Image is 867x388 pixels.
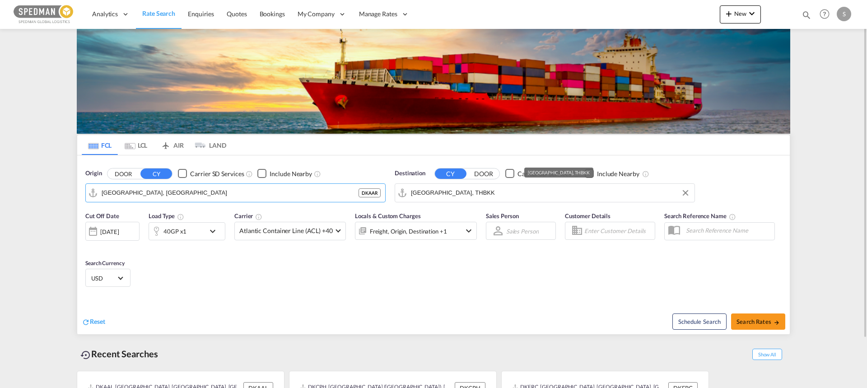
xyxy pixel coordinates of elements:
span: Quotes [227,10,247,18]
md-icon: icon-plus 400-fg [723,8,734,19]
button: DOOR [107,168,139,179]
md-icon: Your search will be saved by the below given name [729,213,736,220]
md-input-container: Bangkok, THBKK [395,184,695,202]
span: Reset [90,318,105,325]
span: Customer Details [565,212,611,220]
md-icon: icon-chevron-down [207,226,223,237]
img: LCL+%26+FCL+BACKGROUND.png [77,29,790,134]
div: DKAAR [359,188,381,197]
span: My Company [298,9,335,19]
div: Origin DOOR CY Checkbox No InkUnchecked: Search for CY (Container Yard) services for all selected... [77,155,790,334]
md-tab-item: LCL [118,135,154,155]
md-icon: The selected Trucker/Carrierwill be displayed in the rate results If the rates are from another f... [255,213,262,220]
button: icon-plus 400-fgNewicon-chevron-down [720,5,761,23]
div: 40GP x1icon-chevron-down [149,222,225,240]
div: Help [817,6,837,23]
button: DOOR [468,168,499,179]
md-datepicker: Select [85,240,92,252]
input: Search by Port [411,186,690,200]
span: Analytics [92,9,118,19]
div: S [837,7,851,21]
md-icon: icon-airplane [160,140,171,147]
div: Include Nearby [597,169,639,178]
md-icon: icon-information-outline [177,213,184,220]
md-icon: Unchecked: Ignores neighbouring ports when fetching rates.Checked : Includes neighbouring ports w... [642,170,649,178]
md-select: Sales Person [505,224,540,238]
span: Atlantic Container Line (ACL) +40 [239,226,333,235]
md-icon: icon-arrow-right [774,319,780,326]
button: Note: By default Schedule search will only considerorigin ports, destination ports and cut off da... [672,313,727,330]
md-icon: icon-backup-restore [80,350,91,360]
md-icon: icon-chevron-down [463,225,474,236]
button: CY [140,168,172,179]
span: Show All [752,349,782,360]
span: Load Type [149,212,184,220]
img: c12ca350ff1b11efb6b291369744d907.png [14,4,75,24]
span: Locals & Custom Charges [355,212,421,220]
button: Clear Input [679,186,692,200]
span: Rate Search [142,9,175,17]
md-icon: Unchecked: Search for CY (Container Yard) services for all selected carriers.Checked : Search for... [246,170,253,178]
md-checkbox: Checkbox No Ink [505,169,571,178]
input: Enter Customer Details [584,224,652,238]
md-tab-item: LAND [190,135,226,155]
button: Search Ratesicon-arrow-right [731,313,785,330]
md-checkbox: Checkbox No Ink [178,169,244,178]
md-icon: Unchecked: Ignores neighbouring ports when fetching rates.Checked : Includes neighbouring ports w... [314,170,321,178]
md-pagination-wrapper: Use the left and right arrow keys to navigate between tabs [82,135,226,155]
div: icon-refreshReset [82,317,105,327]
span: Sales Person [486,212,519,220]
md-input-container: Aarhus, DKAAR [86,184,385,202]
span: Search Reference Name [664,212,736,220]
div: icon-magnify [802,10,811,23]
md-icon: icon-refresh [82,318,90,326]
div: [DATE] [85,222,140,241]
span: Cut Off Date [85,212,119,220]
span: Search Rates [736,318,780,325]
div: Carrier SD Services [517,169,571,178]
span: Destination [395,169,425,178]
div: [GEOGRAPHIC_DATA], THBKK [528,168,590,178]
span: Manage Rates [359,9,397,19]
span: USD [91,274,117,282]
md-tab-item: AIR [154,135,190,155]
div: Freight Origin Destination Factory Stuffingicon-chevron-down [355,222,477,240]
md-checkbox: Checkbox No Ink [257,169,312,178]
span: Enquiries [188,10,214,18]
div: Carrier SD Services [190,169,244,178]
md-icon: icon-chevron-down [746,8,757,19]
span: Bookings [260,10,285,18]
div: 40GP x1 [163,225,186,238]
md-checkbox: Checkbox No Ink [585,169,639,178]
span: Help [817,6,832,22]
button: CY [435,168,466,179]
md-select: Select Currency: $ USDUnited States Dollar [90,271,126,285]
span: New [723,10,757,17]
div: Include Nearby [270,169,312,178]
div: Recent Searches [77,344,162,364]
input: Search by Port [102,186,359,200]
span: Origin [85,169,102,178]
span: Search Currency [85,260,125,266]
md-icon: icon-magnify [802,10,811,20]
div: Freight Origin Destination Factory Stuffing [370,225,447,238]
span: Carrier [234,212,262,220]
md-tab-item: FCL [82,135,118,155]
div: [DATE] [100,228,119,236]
input: Search Reference Name [681,224,774,237]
